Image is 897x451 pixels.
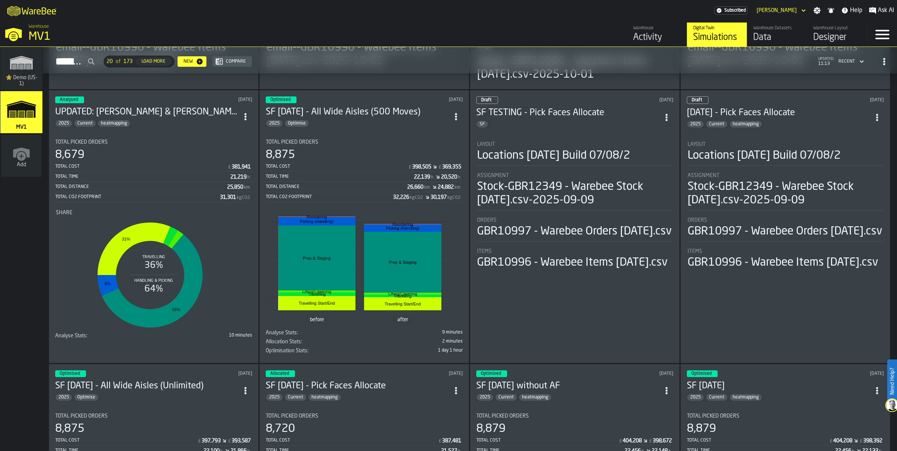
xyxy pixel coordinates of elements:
div: DropdownMenuValue-Jules McBlain [757,8,797,14]
div: Stat Value [442,438,461,444]
span: Current [495,395,517,400]
div: 8,720 [266,422,295,436]
a: link-to-/wh/i/3ccf57d1-1e0c-4a81-a3bb-c2011c5f0d50/feed/ [627,23,687,47]
div: Title [266,339,363,345]
span: £ [228,439,231,444]
span: 2025 [56,121,72,126]
div: Updated: 19/09/2025, 00:43:57 Created: 18/09/2025, 23:52:14 [802,371,884,376]
div: Title [688,173,883,179]
section: card-SimulationDashboardCard-draft [476,134,673,271]
span: Optimised [691,371,712,376]
span: £ [860,439,862,444]
div: Title [477,141,673,147]
div: Stock-GBR12349 - Warebee Stock [DATE].csv-2025-09-09 [477,180,673,207]
div: Title [477,217,673,223]
h3: SF [DATE] - All Wide Aisles (500 Moves) [266,106,449,118]
div: Title [266,330,363,336]
span: Total Picked Orders [476,413,529,419]
div: 9 minutes [366,330,463,335]
div: Total CO2 Footprint [55,194,220,200]
span: £ [439,439,441,444]
span: Draft [481,98,492,102]
span: Orders [688,217,707,223]
span: Add [17,162,26,168]
div: 8,679 [55,148,84,162]
section: card-SimulationDashboardCard-analyzed [55,133,252,342]
div: stat-Share [56,210,251,331]
div: Total Cost [687,438,829,443]
span: h [247,175,250,180]
div: Stat Value [220,194,236,200]
div: Title [688,217,883,223]
span: Analyse Stats: [266,330,298,336]
div: status-0 2 [476,96,498,104]
span: Current [706,395,727,400]
div: SF 19/09/25 - All Wide Aisles (500 Moves) [266,106,449,118]
div: stat-Orders [688,217,883,242]
span: 11:13 [818,61,834,66]
div: DropdownMenuValue-Jules McBlain [754,6,807,15]
span: 2025 [266,121,283,126]
div: Warehouse Layout [813,26,861,31]
h3: UPDATED: [PERSON_NAME] & [PERSON_NAME] [DATE] [55,106,239,118]
div: ItemListCard-DashboardItemContainer [470,90,680,363]
div: GBR10997 - Warebee Orders [DATE].csv [688,225,882,238]
div: Total Distance [266,184,407,189]
div: Stat Value [412,164,431,170]
a: link-to-/wh/i/3ccf57d1-1e0c-4a81-a3bb-c2011c5f0d50/simulations [0,91,42,135]
span: 9,153,100 [266,348,463,357]
div: Title [687,413,884,419]
div: GBR10996 - Warebee Items [DATE].csv [688,256,878,269]
div: Stat Value [442,164,461,170]
div: 8,875 [266,148,295,162]
span: £ [830,439,832,444]
span: Optimised [60,371,80,376]
div: Updated: 23/09/2025, 15:47:23 Created: 23/09/2025, 15:47:02 [587,98,674,103]
h3: SF [DATE] - All Wide Aisles (Unlimited) [55,380,239,392]
a: link-to-/wh/i/103622fe-4b04-4da1-b95f-2619b9c959cc/simulations [0,48,42,91]
div: 1 day 1 hour [366,348,463,353]
span: Layout [477,141,495,147]
span: heatmapping [98,121,130,126]
span: 173 [123,59,132,65]
div: Updated: 23/09/2025, 15:54:54 Created: 23/09/2025, 13:38:51 [381,97,463,102]
div: Title [56,210,251,216]
span: Items [477,248,492,254]
div: stat-Layout [477,141,673,166]
span: Current [285,395,306,400]
span: of [116,59,120,65]
div: Stat Value [407,184,423,190]
div: Title [688,141,883,147]
div: ItemListCard-DashboardItemContainer [49,90,259,363]
div: Title [266,348,363,354]
div: stat-Allocation Stats: [266,339,463,348]
text: before [310,317,324,322]
span: h [458,175,461,180]
span: Total Picked Orders [687,413,739,419]
div: Title [55,333,152,339]
div: Total Time [266,174,414,179]
div: ButtonLoadMore-Load More-Prev-First-Last [101,56,178,68]
span: Total Picked Orders [55,139,108,145]
span: kgCO2 [447,195,461,200]
span: Optimise [285,121,309,126]
div: Total Cost [266,438,438,443]
div: Stat Value [623,438,642,444]
span: Layout [688,141,706,147]
div: stat-Optimisation Stats: [266,348,463,357]
div: Updated: 23/09/2025, 13:54:32 Created: 23/09/2025, 13:40:42 [380,371,463,376]
text: after [397,317,408,322]
span: Analyse Stats: [55,333,87,339]
div: status-0 2 [687,96,709,104]
div: DropdownMenuValue-4 [835,57,865,66]
div: Title [476,413,673,419]
span: kgCO2 [237,195,250,200]
div: stat-Orders [477,217,673,242]
label: button-toggle-Ask AI [866,6,897,15]
div: 10 minutes [155,333,253,338]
